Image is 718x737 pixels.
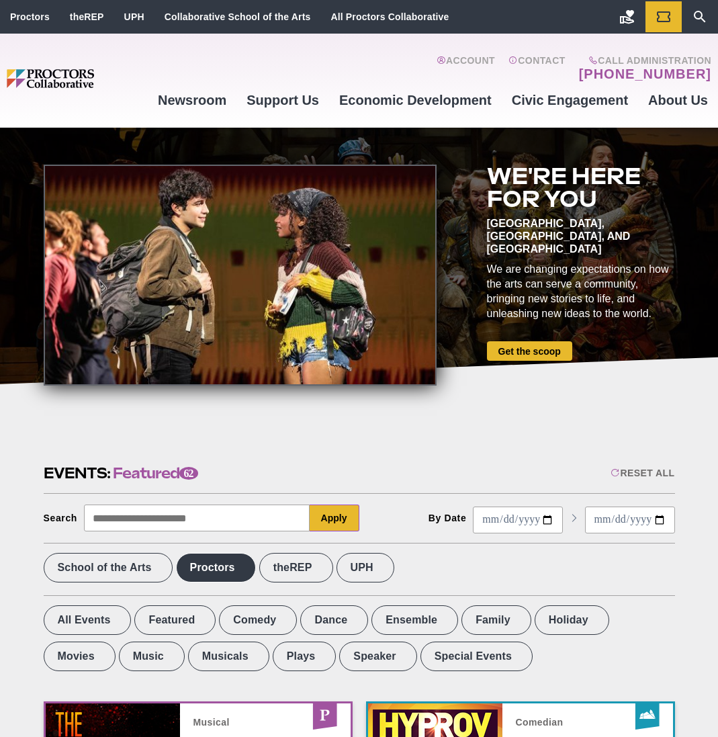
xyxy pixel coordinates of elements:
[487,165,675,210] h2: We're here for you
[461,605,531,635] label: Family
[44,513,78,523] div: Search
[579,66,711,82] a: [PHONE_NUMBER]
[339,642,416,671] label: Speaker
[236,82,329,118] a: Support Us
[44,463,198,484] h2: Events:
[188,642,269,671] label: Musicals
[682,1,718,32] a: Search
[508,55,566,82] a: Contact
[219,605,297,635] label: Comedy
[575,55,711,66] span: Call Administration
[371,605,458,635] label: Ensemble
[134,605,216,635] label: Featured
[300,605,368,635] label: Dance
[148,82,236,118] a: Newsroom
[113,463,198,484] span: Featured
[259,553,333,582] label: theREP
[179,467,198,480] span: 62
[7,69,148,88] img: Proctors logo
[437,55,495,82] a: Account
[336,553,394,582] label: UPH
[165,11,311,22] a: Collaborative School of the Arts
[611,468,674,478] div: Reset All
[329,82,502,118] a: Economic Development
[429,513,467,523] div: By Date
[487,262,675,321] div: We are changing expectations on how the arts can serve a community, bringing new stories to life,...
[638,82,718,118] a: About Us
[44,605,132,635] label: All Events
[119,642,185,671] label: Music
[420,642,533,671] label: Special Events
[44,553,173,582] label: School of the Arts
[176,553,256,582] label: Proctors
[502,82,638,118] a: Civic Engagement
[44,642,116,671] label: Movies
[10,11,50,22] a: Proctors
[310,505,359,531] button: Apply
[535,605,609,635] label: Holiday
[273,642,336,671] label: Plays
[487,341,572,361] a: Get the scoop
[70,11,104,22] a: theREP
[124,11,144,22] a: UPH
[487,217,675,255] div: [GEOGRAPHIC_DATA], [GEOGRAPHIC_DATA], and [GEOGRAPHIC_DATA]
[330,11,449,22] a: All Proctors Collaborative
